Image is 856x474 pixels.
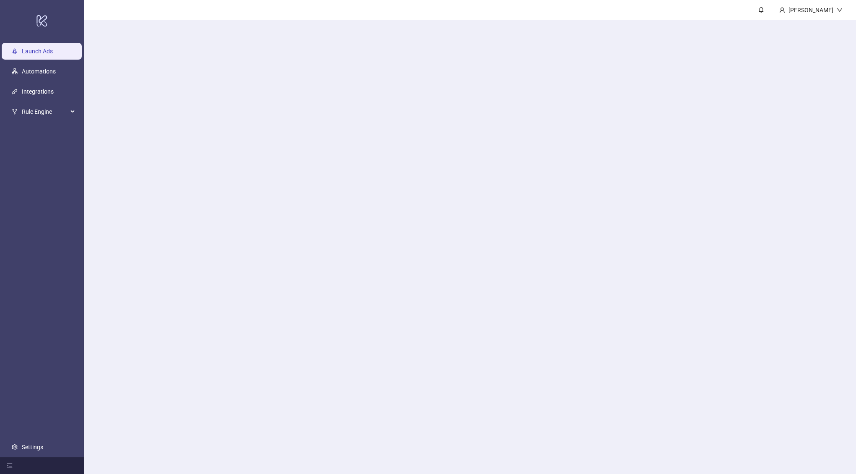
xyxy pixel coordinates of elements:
[758,7,764,13] span: bell
[7,463,13,469] span: menu-fold
[785,5,837,15] div: [PERSON_NAME]
[22,48,53,55] a: Launch Ads
[22,444,43,450] a: Settings
[22,68,56,75] a: Automations
[779,7,785,13] span: user
[837,7,843,13] span: down
[12,109,18,115] span: fork
[22,103,68,120] span: Rule Engine
[22,88,54,95] a: Integrations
